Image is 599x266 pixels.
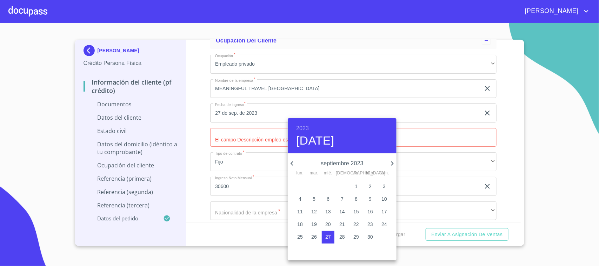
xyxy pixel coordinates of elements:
button: 26 [308,231,320,244]
button: 1 [350,180,362,193]
p: 1 [355,183,358,190]
p: 23 [367,221,373,228]
button: 25 [294,231,306,244]
p: 5 [313,195,315,202]
span: lun. [294,170,306,177]
button: 13 [322,206,334,218]
button: 4 [294,193,306,206]
p: 26 [311,233,317,240]
p: 25 [297,233,303,240]
button: 28 [336,231,348,244]
p: 27 [325,233,331,240]
p: 14 [339,208,345,215]
button: 17 [378,206,391,218]
span: mar. [308,170,320,177]
p: 9 [369,195,372,202]
p: septiembre 2023 [296,159,388,168]
span: vie. [350,170,362,177]
button: 23 [364,218,377,231]
button: 8 [350,193,362,206]
button: 21 [336,218,348,231]
p: 4 [299,195,301,202]
p: 8 [355,195,358,202]
p: 20 [325,221,331,228]
p: 13 [325,208,331,215]
p: 6 [327,195,330,202]
p: 12 [311,208,317,215]
p: 30 [367,233,373,240]
p: 11 [297,208,303,215]
button: 6 [322,193,334,206]
span: dom. [378,170,391,177]
p: 24 [381,221,387,228]
p: 19 [311,221,317,228]
p: 3 [383,183,386,190]
button: 24 [378,218,391,231]
button: [DATE] [296,133,334,148]
button: 18 [294,218,306,231]
button: 19 [308,218,320,231]
button: 30 [364,231,377,244]
p: 16 [367,208,373,215]
button: 16 [364,206,377,218]
button: 22 [350,218,362,231]
button: 3 [378,180,391,193]
span: mié. [322,170,334,177]
button: 12 [308,206,320,218]
span: sáb. [364,170,377,177]
p: 18 [297,221,303,228]
span: [DEMOGRAPHIC_DATA]. [336,170,348,177]
p: 17 [381,208,387,215]
p: 15 [353,208,359,215]
button: 29 [350,231,362,244]
p: 22 [353,221,359,228]
p: 29 [353,233,359,240]
button: 2 [364,180,377,193]
button: 7 [336,193,348,206]
p: 7 [341,195,344,202]
button: 27 [322,231,334,244]
button: 14 [336,206,348,218]
button: 5 [308,193,320,206]
p: 2 [369,183,372,190]
button: 2023 [296,124,309,133]
button: 20 [322,218,334,231]
p: 21 [339,221,345,228]
button: 9 [364,193,377,206]
button: 15 [350,206,362,218]
button: 10 [378,193,391,206]
p: 28 [339,233,345,240]
button: 11 [294,206,306,218]
p: 10 [381,195,387,202]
